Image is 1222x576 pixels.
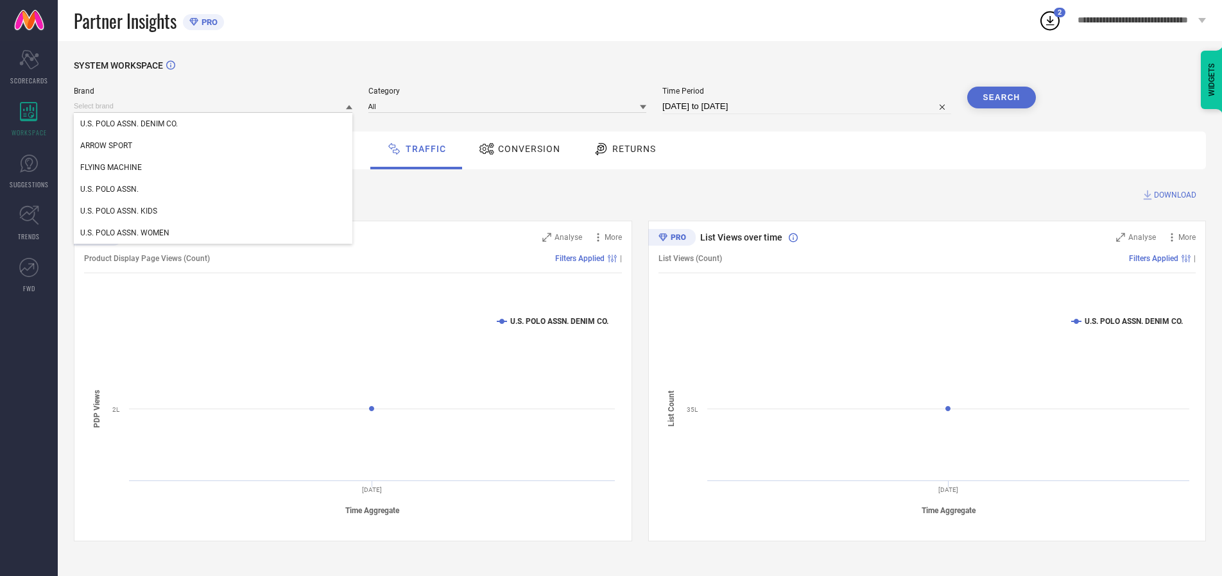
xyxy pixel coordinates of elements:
[921,506,976,515] tspan: Time Aggregate
[80,228,169,237] span: U.S. POLO ASSN. WOMEN
[648,229,696,248] div: Premium
[10,180,49,189] span: SUGGESTIONS
[1178,233,1196,242] span: More
[658,254,722,263] span: List Views (Count)
[542,233,551,242] svg: Zoom
[80,163,142,172] span: FLYING MACHINE
[662,99,951,114] input: Select time period
[1116,233,1125,242] svg: Zoom
[23,284,35,293] span: FWD
[555,254,605,263] span: Filters Applied
[667,391,676,427] tspan: List Count
[1128,233,1156,242] span: Analyse
[74,8,176,34] span: Partner Insights
[1085,317,1183,326] text: U.S. POLO ASSN. DENIM CO.
[620,254,622,263] span: |
[10,76,48,85] span: SCORECARDS
[605,233,622,242] span: More
[1194,254,1196,263] span: |
[612,144,656,154] span: Returns
[362,486,382,493] text: [DATE]
[74,135,352,157] div: ARROW SPORT
[700,232,782,242] span: List Views over time
[406,144,446,154] span: Traffic
[662,87,951,96] span: Time Period
[80,141,132,150] span: ARROW SPORT
[12,128,47,137] span: WORKSPACE
[74,87,352,96] span: Brand
[1058,8,1062,17] span: 2
[92,389,101,427] tspan: PDP Views
[74,99,352,113] input: Select brand
[80,119,178,128] span: U.S. POLO ASSN. DENIM CO.
[74,200,352,222] div: U.S. POLO ASSN. KIDS
[84,254,210,263] span: Product Display Page Views (Count)
[1129,254,1178,263] span: Filters Applied
[368,87,647,96] span: Category
[74,60,163,71] span: SYSTEM WORKSPACE
[74,222,352,244] div: U.S. POLO ASSN. WOMEN
[498,144,560,154] span: Conversion
[345,506,400,515] tspan: Time Aggregate
[938,486,958,493] text: [DATE]
[74,157,352,178] div: FLYING MACHINE
[510,317,608,326] text: U.S. POLO ASSN. DENIM CO.
[967,87,1037,108] button: Search
[687,406,698,413] text: 35L
[18,232,40,241] span: TRENDS
[198,17,218,27] span: PRO
[1038,9,1062,32] div: Open download list
[80,207,157,216] span: U.S. POLO ASSN. KIDS
[1154,189,1196,201] span: DOWNLOAD
[555,233,582,242] span: Analyse
[74,178,352,200] div: U.S. POLO ASSN.
[74,113,352,135] div: U.S. POLO ASSN. DENIM CO.
[80,185,139,194] span: U.S. POLO ASSN.
[112,406,120,413] text: 2L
